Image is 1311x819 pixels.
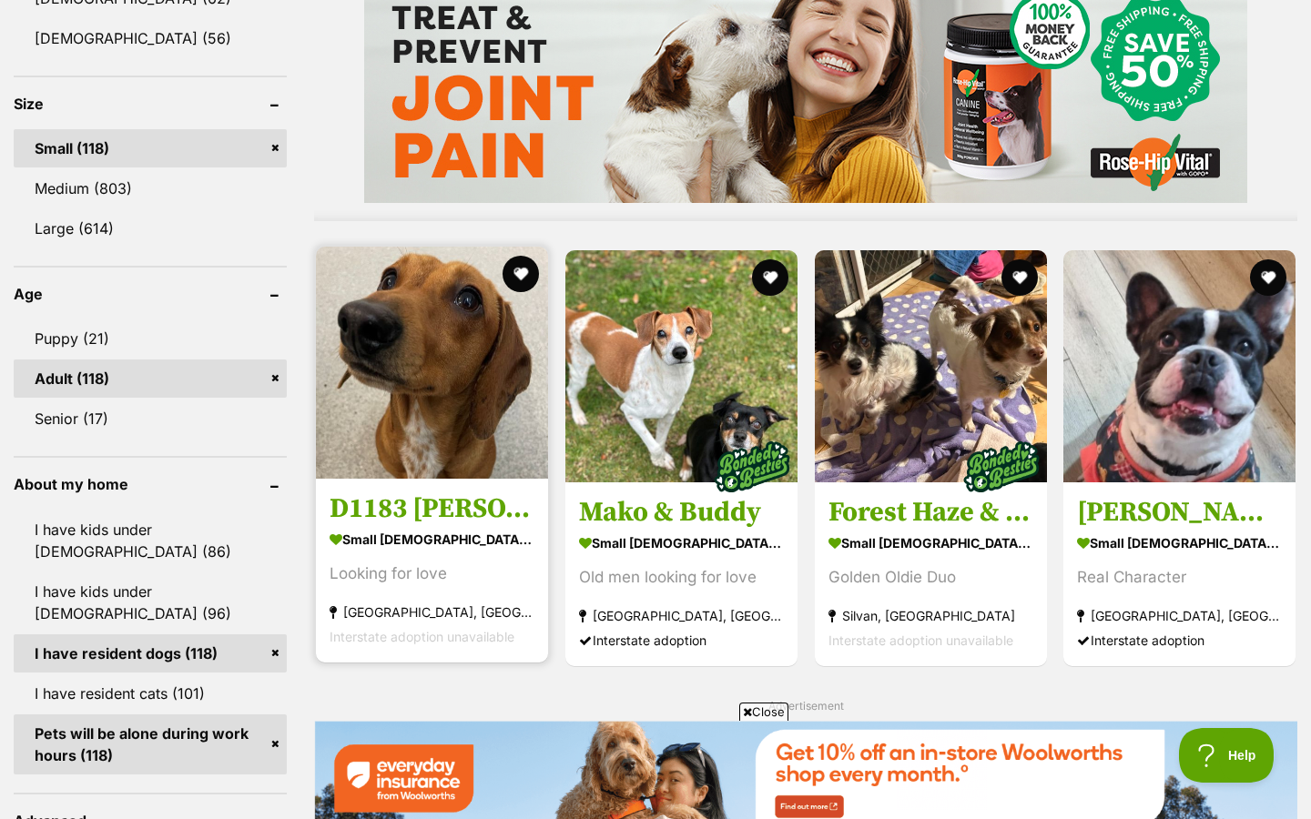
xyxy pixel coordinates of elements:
[14,319,287,358] a: Puppy (21)
[828,530,1033,556] strong: small [DEMOGRAPHIC_DATA] Dog
[752,259,788,296] button: favourite
[1077,603,1282,628] strong: [GEOGRAPHIC_DATA], [GEOGRAPHIC_DATA]
[815,250,1047,482] img: Forest Haze & Spotted Wonder - Pomeranian x Papillon Dog
[14,286,287,302] header: Age
[330,491,534,526] h3: D1183 [PERSON_NAME]
[330,561,534,586] div: Looking for love
[828,603,1033,628] strong: Silvan, [GEOGRAPHIC_DATA]
[316,247,548,479] img: D1183 Dwayne - Dachshund Dog
[706,421,798,512] img: bonded besties
[1179,728,1275,783] iframe: Help Scout Beacon - Open
[330,629,514,644] span: Interstate adoption unavailable
[579,628,784,652] div: Interstate adoption
[1077,565,1282,590] div: Real Character
[14,511,287,571] a: I have kids under [DEMOGRAPHIC_DATA] (86)
[579,530,784,556] strong: small [DEMOGRAPHIC_DATA] Dog
[503,256,539,292] button: favourite
[565,250,798,482] img: Mako & Buddy - Jack Russell Terrier Dog
[1077,628,1282,652] div: Interstate adoption
[579,565,784,590] div: Old men looking for love
[14,399,287,438] a: Senior (17)
[579,603,784,628] strong: [GEOGRAPHIC_DATA], [GEOGRAPHIC_DATA]
[1077,530,1282,556] strong: small [DEMOGRAPHIC_DATA] Dog
[14,359,287,398] a: Adult (118)
[1063,481,1296,666] a: [PERSON_NAME] small [DEMOGRAPHIC_DATA] Dog Real Character [GEOGRAPHIC_DATA], [GEOGRAPHIC_DATA] In...
[1250,259,1286,296] button: favourite
[14,129,287,167] a: Small (118)
[330,600,534,624] strong: [GEOGRAPHIC_DATA], [GEOGRAPHIC_DATA]
[14,572,287,632] a: I have kids under [DEMOGRAPHIC_DATA] (96)
[828,632,1013,648] span: Interstate adoption unavailable
[14,19,287,57] a: [DEMOGRAPHIC_DATA] (56)
[14,476,287,492] header: About my home
[14,209,287,248] a: Large (614)
[565,481,798,666] a: Mako & Buddy small [DEMOGRAPHIC_DATA] Dog Old men looking for love [GEOGRAPHIC_DATA], [GEOGRAPHIC...
[324,728,987,810] iframe: Advertisement
[14,674,287,713] a: I have resident cats (101)
[739,703,788,721] span: Close
[316,478,548,662] a: D1183 [PERSON_NAME] small [DEMOGRAPHIC_DATA] Dog Looking for love [GEOGRAPHIC_DATA], [GEOGRAPHIC_...
[579,495,784,530] h3: Mako & Buddy
[955,421,1046,512] img: bonded besties
[1077,495,1282,530] h3: [PERSON_NAME]
[828,495,1033,530] h3: Forest Haze & Spotted Wonder
[330,526,534,552] strong: small [DEMOGRAPHIC_DATA] Dog
[14,96,287,112] header: Size
[1001,259,1037,296] button: favourite
[815,481,1047,666] a: Forest Haze & Spotted Wonder small [DEMOGRAPHIC_DATA] Dog Golden Oldie Duo Silvan, [GEOGRAPHIC_DA...
[14,714,287,774] a: Pets will be alone during work hours (118)
[768,699,844,713] span: Advertisement
[828,565,1033,590] div: Golden Oldie Duo
[1063,250,1296,482] img: Hugo - French Bulldog
[14,634,287,672] a: I have resident dogs (118)
[14,169,287,207] a: Medium (803)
